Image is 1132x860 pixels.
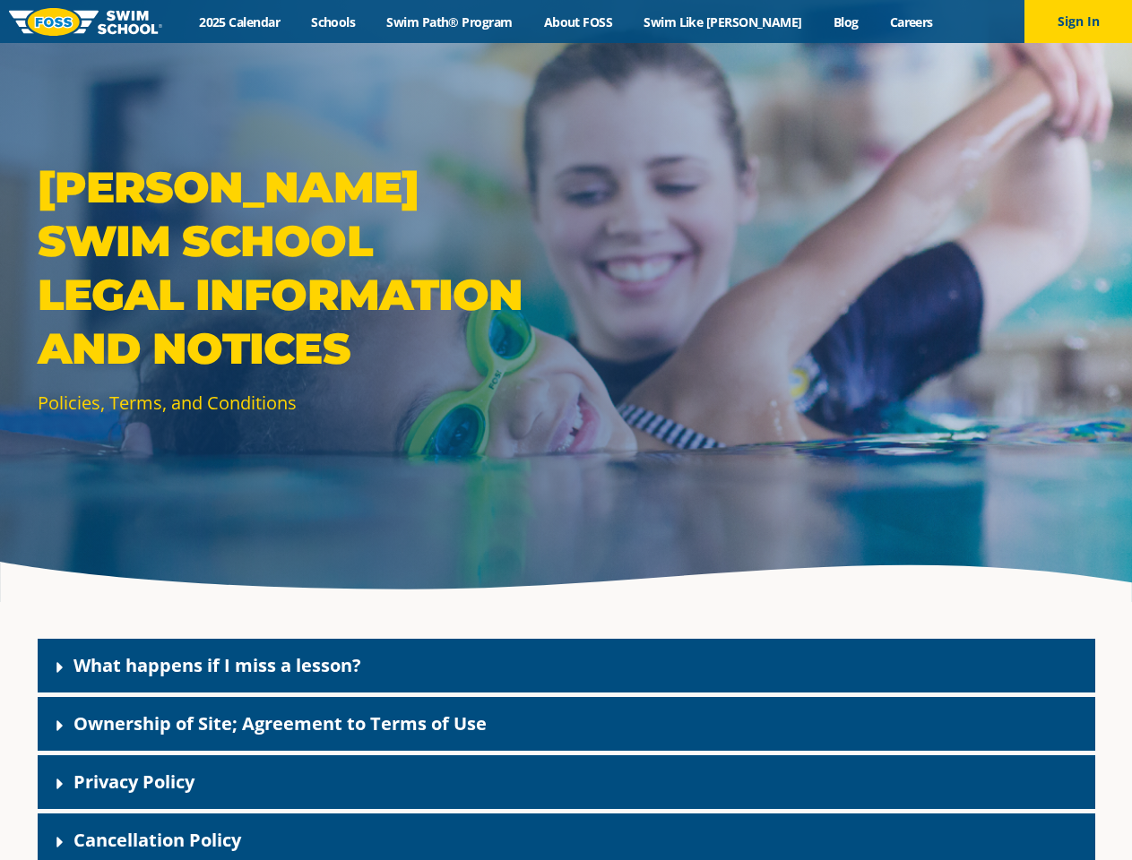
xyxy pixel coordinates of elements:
[38,697,1095,751] div: Ownership of Site; Agreement to Terms of Use
[874,13,948,30] a: Careers
[38,639,1095,692] div: What happens if I miss a lesson?
[371,13,528,30] a: Swim Path® Program
[73,653,361,677] a: What happens if I miss a lesson?
[184,13,296,30] a: 2025 Calendar
[38,755,1095,809] div: Privacy Policy
[817,13,874,30] a: Blog
[528,13,628,30] a: About FOSS
[38,160,557,375] p: [PERSON_NAME] Swim School Legal Information and Notices
[628,13,818,30] a: Swim Like [PERSON_NAME]
[73,770,194,794] a: Privacy Policy
[296,13,371,30] a: Schools
[9,8,162,36] img: FOSS Swim School Logo
[73,711,487,735] a: Ownership of Site; Agreement to Terms of Use
[73,828,241,852] a: Cancellation Policy
[38,390,557,416] p: Policies, Terms, and Conditions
